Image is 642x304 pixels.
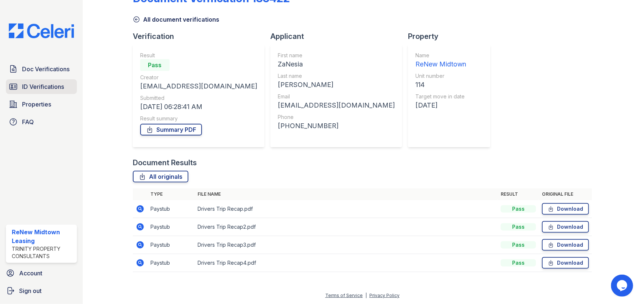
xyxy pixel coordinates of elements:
iframe: chat widget [611,275,635,297]
div: | [365,293,367,298]
div: Pass [501,241,536,249]
span: Properties [22,100,51,109]
td: Drivers Trip Recap2.pdf [195,218,498,236]
div: [DATE] 06:28:41 AM [140,102,257,112]
div: Phone [278,113,395,121]
td: Drivers Trip Recap.pdf [195,200,498,218]
div: [PERSON_NAME] [278,80,395,90]
div: ReNew Midtown Leasing [12,228,74,245]
span: FAQ [22,117,34,126]
img: CE_Logo_Blue-a8612792a0a2168367f1c8372b55b34899dd931a85d93a1a3d3e32e68fde9ad4.png [3,23,80,38]
a: Terms of Service [325,293,363,298]
td: Paystub [148,200,195,218]
div: Last name [278,72,395,80]
td: Paystub [148,254,195,272]
a: Download [542,257,589,269]
a: All originals [133,171,188,182]
div: Pass [501,205,536,213]
a: ID Verifications [6,79,77,94]
a: Download [542,239,589,251]
th: Type [148,188,195,200]
a: Name ReNew Midtown [415,52,466,69]
a: Account [3,266,80,281]
a: Sign out [3,283,80,298]
div: Result [140,52,257,59]
div: Name [415,52,466,59]
div: Verification [133,31,270,41]
div: Property [408,31,496,41]
div: [DATE] [415,100,466,111]
td: Drivers Trip Recap4.pdf [195,254,498,272]
a: Summary PDF [140,124,202,135]
div: Document Results [133,158,197,168]
div: 114 [415,80,466,90]
div: Submitted [140,94,257,102]
div: Trinity Property Consultants [12,245,74,260]
div: [EMAIL_ADDRESS][DOMAIN_NAME] [278,100,395,111]
td: Paystub [148,218,195,236]
td: Paystub [148,236,195,254]
div: Result summary [140,115,257,122]
div: Applicant [270,31,408,41]
a: All document verifications [133,15,219,24]
div: Pass [501,223,536,231]
th: Result [498,188,539,200]
span: Sign out [19,286,42,295]
span: Doc Verifications [22,65,70,73]
div: [EMAIL_ADDRESS][DOMAIN_NAME] [140,81,257,91]
a: Privacy Policy [369,293,400,298]
div: Unit number [415,72,466,80]
a: Download [542,221,589,233]
div: Pass [140,59,170,71]
div: First name [278,52,395,59]
div: Email [278,93,395,100]
th: File name [195,188,498,200]
th: Original file [539,188,592,200]
span: ID Verifications [22,82,64,91]
a: Properties [6,97,77,112]
td: Drivers Trip Recap3.pdf [195,236,498,254]
div: ReNew Midtown [415,59,466,69]
div: Target move in date [415,93,466,100]
div: ZaNesia [278,59,395,69]
a: Doc Verifications [6,62,77,76]
a: Download [542,203,589,215]
div: [PHONE_NUMBER] [278,121,395,131]
a: FAQ [6,115,77,129]
div: Pass [501,259,536,267]
span: Account [19,269,42,278]
div: Creator [140,74,257,81]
